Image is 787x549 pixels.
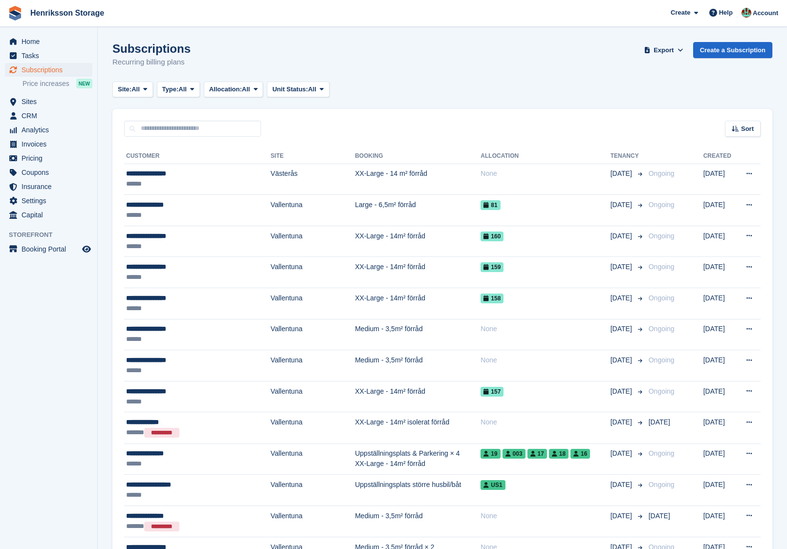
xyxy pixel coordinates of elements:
[271,506,355,537] td: Vallentuna
[8,6,22,21] img: stora-icon-8386f47178a22dfd0bd8f6a31ec36ba5ce8667c1dd55bd0f319d3a0aa187defe.svg
[649,325,675,333] span: Ongoing
[654,45,674,55] span: Export
[611,262,634,272] span: [DATE]
[118,84,131,94] span: Site:
[481,169,610,179] div: None
[271,319,355,350] td: Vallentuna
[157,82,200,98] button: Type: All
[267,82,329,98] button: Unit Status: All
[671,8,690,18] span: Create
[703,506,737,537] td: [DATE]
[703,319,737,350] td: [DATE]
[649,356,675,364] span: Ongoing
[527,449,547,459] span: 17
[204,82,263,98] button: Allocation: All
[22,109,80,123] span: CRM
[611,324,634,334] span: [DATE]
[5,180,92,193] a: menu
[642,42,685,58] button: Export
[481,232,503,241] span: 160
[753,8,778,18] span: Account
[481,355,610,365] div: None
[649,387,675,395] span: Ongoing
[271,288,355,319] td: Vallentuna
[271,381,355,412] td: Vallentuna
[481,324,610,334] div: None
[703,257,737,288] td: [DATE]
[355,443,481,475] td: Uppställningsplats & Parkering × 4 XX-Large - 14m² förråd
[271,164,355,195] td: Västerås
[355,475,481,506] td: Uppställningsplats större husbil/båt
[355,226,481,257] td: XX-Large - 14m² förråd
[649,201,675,209] span: Ongoing
[5,166,92,179] a: menu
[5,95,92,108] a: menu
[5,35,92,48] a: menu
[112,42,191,55] h1: Subscriptions
[22,49,80,63] span: Tasks
[209,84,242,94] span: Allocation:
[649,232,675,240] span: Ongoing
[693,42,772,58] a: Create a Subscription
[22,151,80,165] span: Pricing
[649,418,670,426] span: [DATE]
[703,350,737,381] td: [DATE]
[162,84,179,94] span: Type:
[112,57,191,68] p: Recurring billing plans
[22,95,80,108] span: Sites
[76,79,92,88] div: NEW
[355,506,481,537] td: Medium - 3,5m² förråd
[611,480,634,490] span: [DATE]
[611,200,634,210] span: [DATE]
[481,480,505,490] span: US1
[649,294,675,302] span: Ongoing
[5,242,92,256] a: menu
[271,412,355,443] td: Vallentuna
[271,226,355,257] td: Vallentuna
[22,137,80,151] span: Invoices
[611,148,645,164] th: Tenancy
[703,288,737,319] td: [DATE]
[570,449,590,459] span: 16
[5,137,92,151] a: menu
[611,417,634,427] span: [DATE]
[703,164,737,195] td: [DATE]
[22,35,80,48] span: Home
[649,481,675,488] span: Ongoing
[355,288,481,319] td: XX-Large - 14m² förråd
[5,151,92,165] a: menu
[481,262,503,272] span: 159
[703,226,737,257] td: [DATE]
[611,511,634,521] span: [DATE]
[481,417,610,427] div: None
[355,257,481,288] td: XX-Large - 14m² förråd
[242,84,250,94] span: All
[481,148,610,164] th: Allocation
[741,124,754,134] span: Sort
[5,194,92,208] a: menu
[271,195,355,226] td: Vallentuna
[22,180,80,193] span: Insurance
[719,8,733,18] span: Help
[611,448,634,459] span: [DATE]
[649,263,675,271] span: Ongoing
[22,242,80,256] span: Booking Portal
[703,412,737,443] td: [DATE]
[355,319,481,350] td: Medium - 3,5m² förråd
[178,84,187,94] span: All
[124,148,271,164] th: Customer
[355,164,481,195] td: XX-Large - 14 m² förråd
[481,511,610,521] div: None
[481,200,500,210] span: 81
[549,449,568,459] span: 18
[9,230,97,240] span: Storefront
[271,350,355,381] td: Vallentuna
[22,78,92,89] a: Price increases NEW
[481,387,503,397] span: 157
[5,63,92,77] a: menu
[22,79,69,88] span: Price increases
[611,169,634,179] span: [DATE]
[611,231,634,241] span: [DATE]
[703,148,737,164] th: Created
[26,5,108,21] a: Henriksson Storage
